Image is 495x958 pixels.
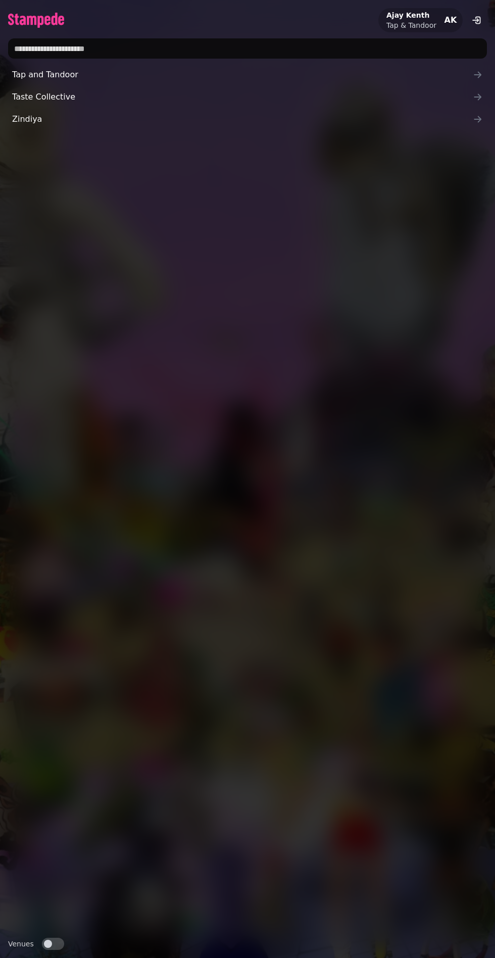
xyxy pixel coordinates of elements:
a: Tap and Tandoor [8,65,487,85]
p: Tap & Tandoor [386,20,436,30]
span: AK [444,16,457,24]
span: Zindiya [12,113,473,125]
h2: Ajay Kenth [386,10,436,20]
label: Venues [8,938,34,950]
a: Zindiya [8,109,487,129]
span: Tap and Tandoor [12,69,473,81]
button: logout [467,10,487,30]
a: Taste Collective [8,87,487,107]
span: Taste Collective [12,91,473,103]
img: logo [8,13,64,28]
